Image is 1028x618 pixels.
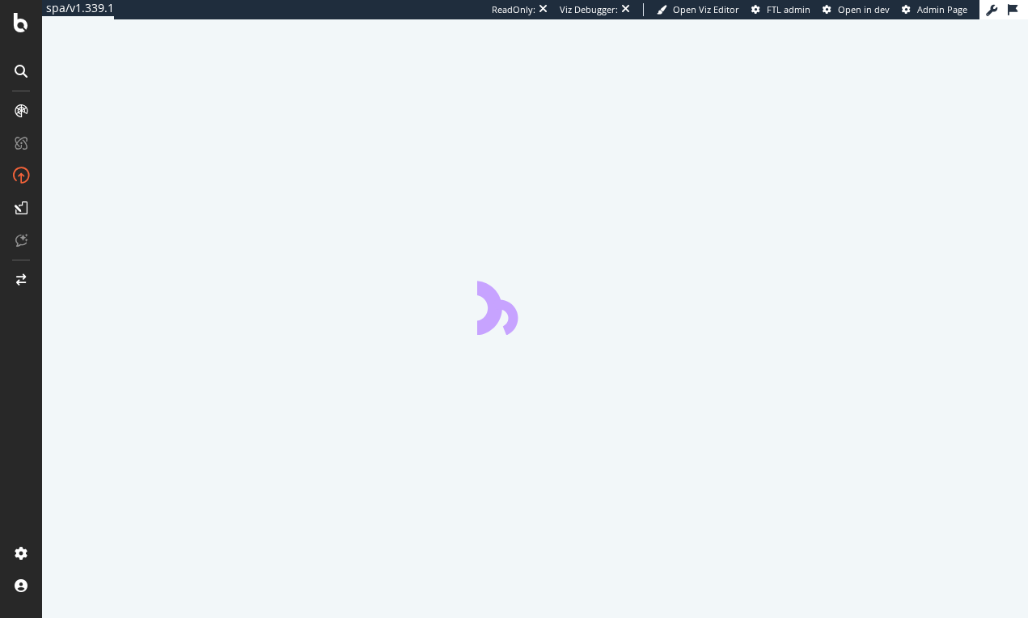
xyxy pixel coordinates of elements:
[902,3,967,16] a: Admin Page
[560,3,618,16] div: Viz Debugger:
[492,3,535,16] div: ReadOnly:
[823,3,890,16] a: Open in dev
[917,3,967,15] span: Admin Page
[657,3,739,16] a: Open Viz Editor
[673,3,739,15] span: Open Viz Editor
[477,277,594,335] div: animation
[838,3,890,15] span: Open in dev
[751,3,810,16] a: FTL admin
[767,3,810,15] span: FTL admin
